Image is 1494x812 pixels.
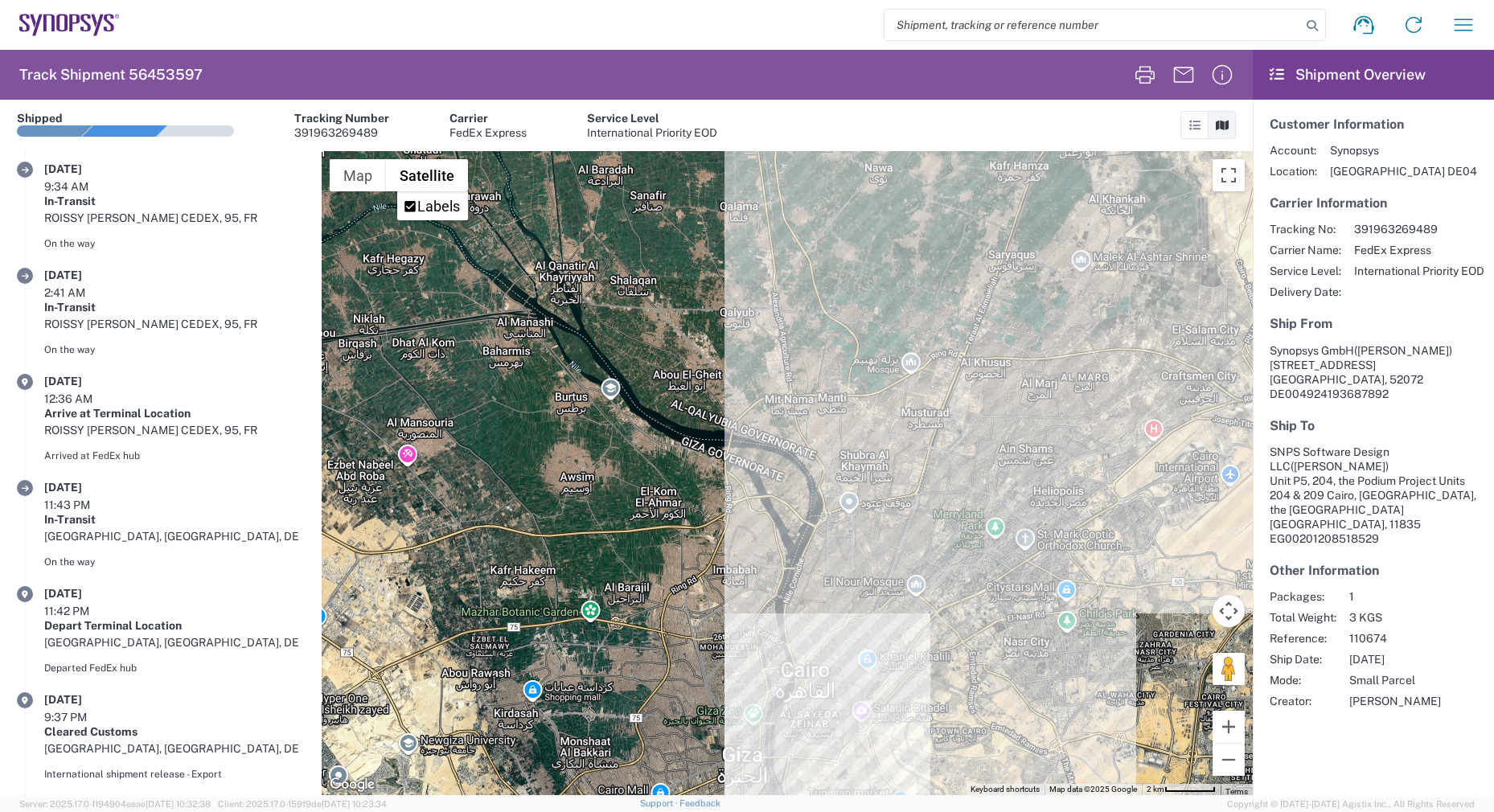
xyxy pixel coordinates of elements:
[44,162,125,176] div: [DATE]
[1270,589,1336,604] span: Packages:
[1349,673,1441,687] span: Small Parcel
[1213,744,1245,776] button: Zoom out
[1213,159,1245,191] button: Toggle fullscreen view
[326,774,379,795] a: Open this area in Google Maps (opens a new window)
[44,529,305,543] div: [GEOGRAPHIC_DATA], [GEOGRAPHIC_DATA], DE
[1285,388,1389,400] span: 004924193687892
[1147,785,1164,794] span: 2 km
[587,111,717,125] div: Service Level
[1270,694,1336,708] span: Creator:
[1349,589,1441,604] span: 1
[44,586,125,601] div: [DATE]
[1270,264,1341,278] span: Service Level:
[386,159,468,191] button: Show satellite imagery
[44,300,305,314] div: In-Transit
[1270,164,1317,178] span: Location:
[326,774,379,795] img: Google
[294,111,389,125] div: Tracking Number
[1270,222,1341,236] span: Tracking No:
[1349,652,1441,666] span: [DATE]
[44,661,305,675] div: Departed FedEx hub
[1270,418,1477,433] h5: Ship To
[44,480,125,494] div: [DATE]
[17,111,63,125] div: Shipped
[1213,595,1245,627] button: Map camera controls
[44,710,125,724] div: 9:37 PM
[1270,195,1477,211] h5: Carrier Information
[1349,694,1441,708] span: [PERSON_NAME]
[1270,344,1354,357] span: Synopsys GmbH
[44,724,305,739] div: Cleared Customs
[1270,631,1336,646] span: Reference:
[971,784,1040,795] button: Keyboard shortcuts
[1253,50,1494,100] header: Shipment Overview
[44,423,305,437] div: ROISSY [PERSON_NAME] CEDEX, 95, FR
[1225,787,1248,796] a: Terms
[44,194,305,208] div: In-Transit
[1213,653,1245,685] button: Drag Pegman onto the map to open Street View
[679,798,720,808] a: Feedback
[587,125,717,140] div: International Priority EOD
[1142,784,1221,795] button: Map Scale: 2 km per 60 pixels
[294,125,389,140] div: 391963269489
[146,799,211,809] span: [DATE] 10:32:38
[1349,631,1441,646] span: 110674
[44,604,125,618] div: 11:42 PM
[44,498,125,512] div: 11:43 PM
[449,111,527,125] div: Carrier
[44,555,305,569] div: On the way
[1354,264,1484,278] span: International Priority EOD
[44,342,305,357] div: On the way
[44,317,305,331] div: ROISSY [PERSON_NAME] CEDEX, 95, FR
[1270,343,1477,401] address: [GEOGRAPHIC_DATA], 52072 DE
[1270,143,1317,158] span: Account:
[44,449,305,463] div: Arrived at FedEx hub
[640,798,680,808] a: Support
[1354,222,1484,236] span: 391963269489
[1227,797,1475,811] span: Copyright © [DATE]-[DATE] Agistix Inc., All Rights Reserved
[417,198,460,215] label: Labels
[1270,652,1336,666] span: Ship Date:
[1330,164,1477,178] span: [GEOGRAPHIC_DATA] DE04
[1213,711,1245,743] button: Zoom in
[1270,445,1476,516] span: SNPS Software Design LLC Unit P5, 204, the Podium Project Units 204 & 209 Cairo, [GEOGRAPHIC_DATA...
[1270,610,1336,625] span: Total Weight:
[44,512,305,527] div: In-Transit
[44,285,125,300] div: 2:41 AM
[449,125,527,140] div: FedEx Express
[44,268,125,282] div: [DATE]
[44,236,305,251] div: On the way
[1354,344,1452,357] span: ([PERSON_NAME])
[44,406,305,420] div: Arrive at Terminal Location
[44,741,305,756] div: [GEOGRAPHIC_DATA], [GEOGRAPHIC_DATA], DE
[397,191,468,220] ul: Show satellite imagery
[1270,563,1477,578] h5: Other Information
[1285,532,1379,545] span: 00201208518529
[399,193,466,219] li: Labels
[44,618,305,633] div: Depart Terminal Location
[44,374,125,388] div: [DATE]
[884,10,1301,40] input: Shipment, tracking or reference number
[1330,143,1477,158] span: Synopsys
[1349,610,1441,625] span: 3 KGS
[44,392,125,406] div: 12:36 AM
[330,159,386,191] button: Show street map
[1270,316,1477,331] h5: Ship From
[1270,673,1336,687] span: Mode:
[1270,117,1477,132] h5: Customer Information
[44,692,125,707] div: [DATE]
[218,799,387,809] span: Client: 2025.17.0-159f9de
[44,179,125,194] div: 9:34 AM
[1049,785,1137,794] span: Map data ©2025 Google
[1291,460,1389,473] span: ([PERSON_NAME])
[19,799,211,809] span: Server: 2025.17.0-1194904eeae
[44,767,305,781] div: International shipment release - Export
[1354,243,1484,257] span: FedEx Express
[1270,285,1341,299] span: Delivery Date:
[1270,445,1477,546] address: [GEOGRAPHIC_DATA], 11835 EG
[1270,243,1341,257] span: Carrier Name:
[44,635,305,650] div: [GEOGRAPHIC_DATA], [GEOGRAPHIC_DATA], DE
[1270,359,1376,371] span: [STREET_ADDRESS]
[322,799,387,809] span: [DATE] 10:23:34
[44,211,305,225] div: ROISSY [PERSON_NAME] CEDEX, 95, FR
